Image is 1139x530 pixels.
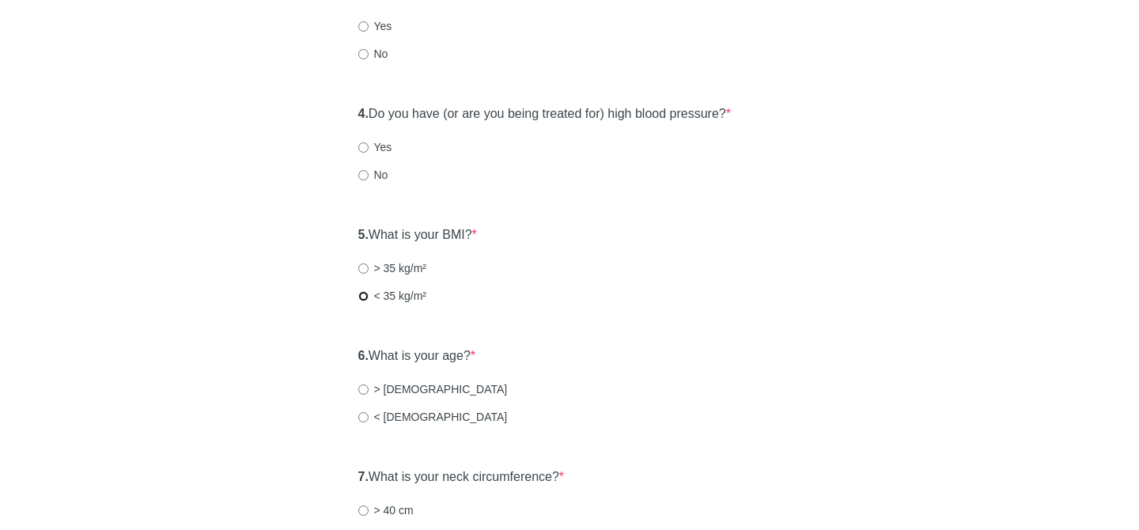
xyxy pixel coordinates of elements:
[358,349,369,362] strong: 6.
[358,226,477,244] label: What is your BMI?
[358,139,392,155] label: Yes
[358,502,414,518] label: > 40 cm
[358,260,427,276] label: > 35 kg/m²
[358,412,369,422] input: < [DEMOGRAPHIC_DATA]
[358,170,369,180] input: No
[358,505,369,516] input: > 40 cm
[358,291,369,301] input: < 35 kg/m²
[358,263,369,274] input: > 35 kg/m²
[358,142,369,153] input: Yes
[358,384,369,395] input: > [DEMOGRAPHIC_DATA]
[358,167,388,183] label: No
[358,347,476,365] label: What is your age?
[358,49,369,59] input: No
[358,107,369,120] strong: 4.
[358,105,731,123] label: Do you have (or are you being treated for) high blood pressure?
[358,46,388,62] label: No
[358,18,392,34] label: Yes
[358,228,369,241] strong: 5.
[358,21,369,32] input: Yes
[358,288,427,304] label: < 35 kg/m²
[358,381,508,397] label: > [DEMOGRAPHIC_DATA]
[358,468,565,486] label: What is your neck circumference?
[358,409,508,425] label: < [DEMOGRAPHIC_DATA]
[358,470,369,483] strong: 7.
